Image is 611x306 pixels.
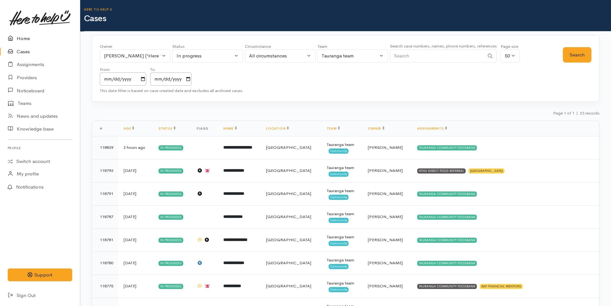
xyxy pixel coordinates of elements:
div: From: [100,66,146,73]
div: This date filter is based on case created date and excludes all archived cases. [100,88,591,94]
div: TAURANGA COMMUNITY FOODBANK [417,284,477,289]
div: In progress [159,215,183,220]
span: | [576,110,578,116]
span: [GEOGRAPHIC_DATA] [266,191,311,196]
span: [GEOGRAPHIC_DATA] [266,214,311,219]
td: [DATE] [118,228,153,251]
div: In progress [159,168,183,174]
td: [DATE] [118,275,153,298]
button: Search [563,47,591,63]
span: Community [329,287,349,292]
h6: Here to help u [84,8,611,11]
div: To: [150,66,192,73]
div: BAY FINANCIAL MENTORS [480,284,523,289]
div: Tauranga team [327,165,358,171]
span: Community [329,218,349,223]
td: [DATE] [118,159,153,182]
span: [GEOGRAPHIC_DATA] [266,145,311,150]
div: TAURANGA COMMUNITY FOODBANK [417,238,477,243]
span: [PERSON_NAME] [368,260,403,266]
th: Flags [192,121,218,136]
td: 118787 [92,205,118,228]
h1: Cases [84,14,611,23]
small: Page 1 of 1 23 records [553,110,599,116]
div: HTHU DIRECT FOOD REFERRAL [417,168,466,174]
button: Support [8,268,72,282]
td: [DATE] [118,251,153,275]
div: All circumstances [249,52,305,60]
div: TAURANGA COMMUNITY FOODBANK [417,261,477,266]
span: [PERSON_NAME] [368,191,403,196]
td: 118780 [92,251,118,275]
div: Tauranga team [322,52,378,60]
a: Name [223,126,237,131]
button: Rachel Proctor ('Here to help u') [100,49,170,63]
div: 50 [505,52,510,60]
h6: Profile [8,144,72,152]
span: Community [329,149,349,154]
span: [PERSON_NAME] [368,283,403,289]
div: TAURANGA COMMUNITY FOODBANK [417,191,477,197]
div: Circumstance [245,43,315,50]
button: Tauranga team [317,49,388,63]
div: Page size [501,43,520,50]
div: In progress [159,238,183,243]
div: Team [317,43,388,50]
div: Tauranga team [327,188,358,194]
div: [PERSON_NAME] ('Here to help u') [104,52,160,60]
div: Owner [100,43,170,50]
div: Tauranga team [327,211,358,217]
div: In progress [159,145,183,150]
div: Status [172,43,243,50]
td: 118775 [92,275,118,298]
td: 118781 [92,228,118,251]
td: [DATE] [118,182,153,205]
span: [GEOGRAPHIC_DATA] [266,168,311,173]
td: [DATE] [118,205,153,228]
span: [PERSON_NAME] [368,145,403,150]
span: [GEOGRAPHIC_DATA] [266,237,311,242]
td: 118839 [92,136,118,159]
span: [PERSON_NAME] [368,214,403,219]
span: Community [329,172,349,177]
span: [PERSON_NAME] [368,168,403,173]
div: In progress [159,191,183,197]
a: Status [159,126,176,131]
a: Age [124,126,134,131]
a: Assignments [417,126,447,131]
button: In progress [172,49,243,63]
th: # [92,121,118,136]
small: Search case numbers, names, phone numbers, references [390,43,497,49]
div: In progress [159,261,183,266]
span: [GEOGRAPHIC_DATA] [266,260,311,266]
div: Tauranga team [327,234,358,240]
a: Location [266,126,289,131]
td: 2 hours ago [118,136,153,159]
div: TAURANGA COMMUNITY FOODBANK [417,145,477,150]
button: All circumstances [245,49,315,63]
div: Tauranga team [327,141,358,148]
div: In progress [176,52,233,60]
div: [GEOGRAPHIC_DATA] [469,168,504,174]
span: [PERSON_NAME] [368,237,403,242]
div: TAURANGA COMMUNITY FOODBANK [417,215,477,220]
a: Owner [368,126,384,131]
div: Tauranga team [327,257,358,263]
span: Community [329,264,349,269]
span: Community [329,195,349,200]
td: 118793 [92,159,118,182]
div: In progress [159,284,183,289]
td: 118791 [92,182,118,205]
input: Search [390,49,484,63]
a: Team [327,126,340,131]
div: Tauranga team [327,280,358,286]
span: [GEOGRAPHIC_DATA] [266,283,311,289]
button: 50 [501,49,520,63]
span: Community [329,241,349,246]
